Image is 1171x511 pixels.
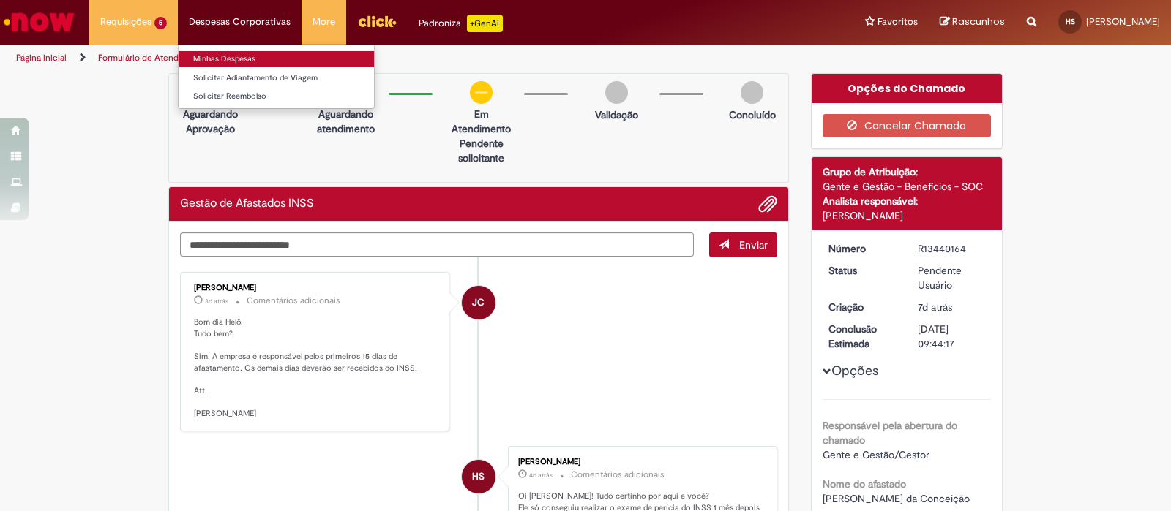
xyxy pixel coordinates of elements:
[823,164,992,179] div: Grupo de Atribuição:
[194,317,438,420] p: Bom dia Helô, Tudo bem? Sim. A empresa é responsável pelos primeiros 15 dias de afastamento. Os d...
[818,300,908,314] dt: Criação
[529,471,553,480] span: 4d atrás
[818,241,908,256] dt: Número
[823,208,992,223] div: [PERSON_NAME]
[446,107,517,136] p: Em Atendimento
[470,81,493,104] img: circle-minus.png
[918,263,986,292] div: Pendente Usuário
[11,45,770,72] ul: Trilhas de página
[446,136,517,165] p: Pendente solicitante
[518,458,762,466] div: [PERSON_NAME]
[205,297,228,306] time: 26/08/2025 09:03:23
[16,52,67,64] a: Página inicial
[918,300,952,314] time: 22/08/2025 14:30:56
[180,197,314,211] h2: Gestão de Afastados INSS Histórico de tíquete
[739,238,768,251] span: Enviar
[918,300,986,314] div: 22/08/2025 14:30:56
[729,107,776,122] p: Concluído
[758,194,777,213] button: Adicionar anexos
[595,107,638,122] p: Validação
[472,459,485,494] span: HS
[419,15,503,32] div: Padroniza
[100,15,151,29] span: Requisições
[823,194,992,208] div: Analista responsável:
[1066,17,1075,26] span: HS
[818,322,908,351] dt: Conclusão Estimada
[178,44,375,109] ul: Despesas Corporativas
[918,322,986,351] div: [DATE] 09:44:17
[247,295,340,307] small: Comentários adicionais
[823,419,957,447] b: Responsável pela abertura do chamado
[154,17,167,29] span: 5
[98,52,206,64] a: Formulário de Atendimento
[194,284,438,292] div: [PERSON_NAME]
[571,469,665,481] small: Comentários adicionais
[818,263,908,278] dt: Status
[529,471,553,480] time: 25/08/2025 10:48:53
[709,232,777,257] button: Enviar
[823,114,992,137] button: Cancelar Chamado
[179,70,374,86] a: Solicitar Adiantamento de Viagem
[918,241,986,256] div: R13440164
[605,81,628,104] img: img-circle-grey.png
[823,448,929,461] span: Gente e Gestão/Gestor
[189,15,291,29] span: Despesas Corporativas
[823,179,992,194] div: Gente e Gestão - Benefícios - SOC
[918,300,952,314] span: 7d atrás
[467,15,503,32] p: +GenAi
[180,232,694,257] textarea: Digite sua mensagem aqui...
[741,81,763,104] img: img-circle-grey.png
[357,10,397,32] img: click_logo_yellow_360x200.png
[175,107,246,136] p: Aguardando Aprovação
[313,15,335,29] span: More
[940,15,1005,29] a: Rascunhos
[823,477,906,491] b: Nome do afastado
[310,107,381,136] p: Aguardando atendimento
[472,285,485,320] span: JC
[1,7,77,37] img: ServiceNow
[179,51,374,67] a: Minhas Despesas
[823,492,970,505] span: [PERSON_NAME] da Conceição
[205,297,228,306] span: 3d atrás
[952,15,1005,29] span: Rascunhos
[462,460,495,493] div: Heloisa Souza Strauss Sena
[179,88,374,105] a: Solicitar Reembolso
[812,74,1003,103] div: Opções do Chamado
[1086,15,1160,28] span: [PERSON_NAME]
[878,15,918,29] span: Favoritos
[462,286,495,319] div: Julia CostaSilvaBernardino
